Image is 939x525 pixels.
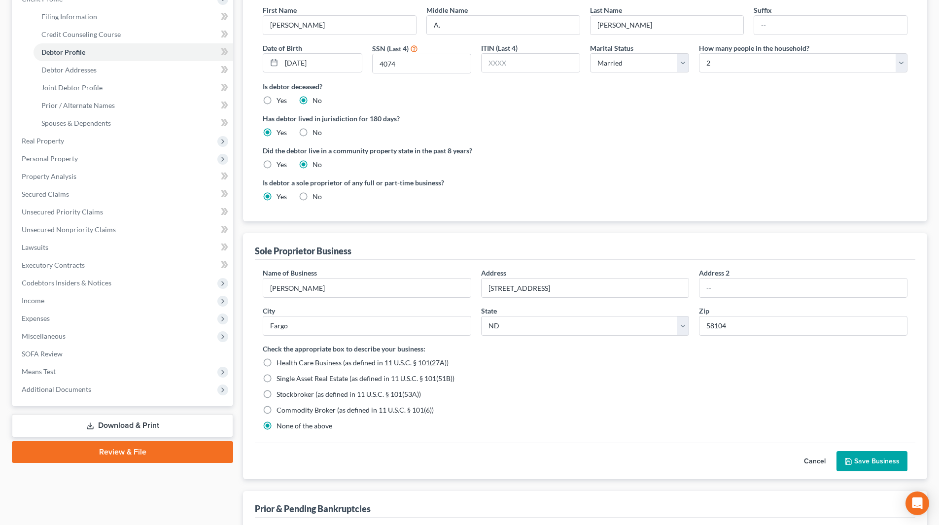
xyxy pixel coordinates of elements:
input: MM/DD/YYYY [281,54,361,72]
span: Expenses [22,314,50,322]
label: Yes [277,128,287,138]
div: Open Intercom Messenger [905,491,929,515]
a: Unsecured Nonpriority Claims [14,221,233,239]
a: Prior / Alternate Names [34,97,233,114]
label: City [263,306,275,316]
input: XXXXX [699,316,907,336]
label: Did the debtor live in a community property state in the past 8 years? [263,145,907,156]
label: Yes [277,192,287,202]
label: Last Name [590,5,622,15]
input: M.I [427,16,580,35]
a: Credit Counseling Course [34,26,233,43]
a: Filing Information [34,8,233,26]
label: First Name [263,5,297,15]
span: Means Test [22,367,56,376]
label: No [313,192,322,202]
span: Secured Claims [22,190,69,198]
label: ITIN (Last 4) [481,43,518,53]
label: Check the appropriate box to describe your business: [263,344,425,354]
input: -- [754,16,907,35]
span: Miscellaneous [22,332,66,340]
label: Yes [277,160,287,170]
span: Debtor Profile [41,48,85,56]
span: Additional Documents [22,385,91,393]
span: Property Analysis [22,172,76,180]
label: Has debtor lived in jurisdiction for 180 days? [263,113,907,124]
span: Name of Business [263,269,317,277]
span: Lawsuits [22,243,48,251]
label: How many people in the household? [699,43,809,53]
span: None of the above [277,421,332,430]
label: Is debtor deceased? [263,81,907,92]
label: SSN (Last 4) [372,43,409,54]
span: Stockbroker (as defined in 11 U.S.C. § 101(53A)) [277,390,421,398]
span: Health Care Business (as defined in 11 U.S.C. § 101(27A)) [277,358,449,367]
label: Date of Birth [263,43,302,53]
div: Sole Proprietor Business [255,245,351,257]
a: Property Analysis [14,168,233,185]
span: Executory Contracts [22,261,85,269]
label: State [481,306,497,316]
span: Unsecured Nonpriority Claims [22,225,116,234]
a: Debtor Profile [34,43,233,61]
span: SOFA Review [22,350,63,358]
a: Secured Claims [14,185,233,203]
label: Address [481,268,506,278]
span: Single Asset Real Estate (as defined in 11 U.S.C. § 101(51B)) [277,374,454,383]
span: Unsecured Priority Claims [22,208,103,216]
a: Joint Debtor Profile [34,79,233,97]
input: XXXX [373,54,471,73]
label: Zip [699,306,709,316]
label: Marital Status [590,43,633,53]
a: Review & File [12,441,233,463]
button: Cancel [793,452,836,471]
button: Save Business [836,451,907,472]
span: Income [22,296,44,305]
input: -- [699,279,907,297]
a: Executory Contracts [14,256,233,274]
input: XXXX [482,54,580,72]
label: Suffix [754,5,772,15]
span: Prior / Alternate Names [41,101,115,109]
span: Codebtors Insiders & Notices [22,279,111,287]
a: Unsecured Priority Claims [14,203,233,221]
label: No [313,96,322,105]
input: Enter address... [482,279,689,297]
span: Personal Property [22,154,78,163]
a: Spouses & Dependents [34,114,233,132]
span: Debtor Addresses [41,66,97,74]
div: Prior & Pending Bankruptcies [255,503,371,515]
span: Real Property [22,137,64,145]
input: Enter city.. [263,316,471,335]
span: Commodity Broker (as defined in 11 U.S.C. § 101(6)) [277,406,434,414]
input: -- [591,16,743,35]
a: Debtor Addresses [34,61,233,79]
label: Address 2 [699,268,730,278]
span: Filing Information [41,12,97,21]
a: SOFA Review [14,345,233,363]
span: Spouses & Dependents [41,119,111,127]
label: Middle Name [426,5,468,15]
label: No [313,128,322,138]
span: Joint Debtor Profile [41,83,103,92]
label: Yes [277,96,287,105]
input: -- [263,16,416,35]
input: Enter name... [263,279,471,297]
a: Download & Print [12,414,233,437]
label: No [313,160,322,170]
label: Is debtor a sole proprietor of any full or part-time business? [263,177,580,188]
span: Credit Counseling Course [41,30,121,38]
a: Lawsuits [14,239,233,256]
